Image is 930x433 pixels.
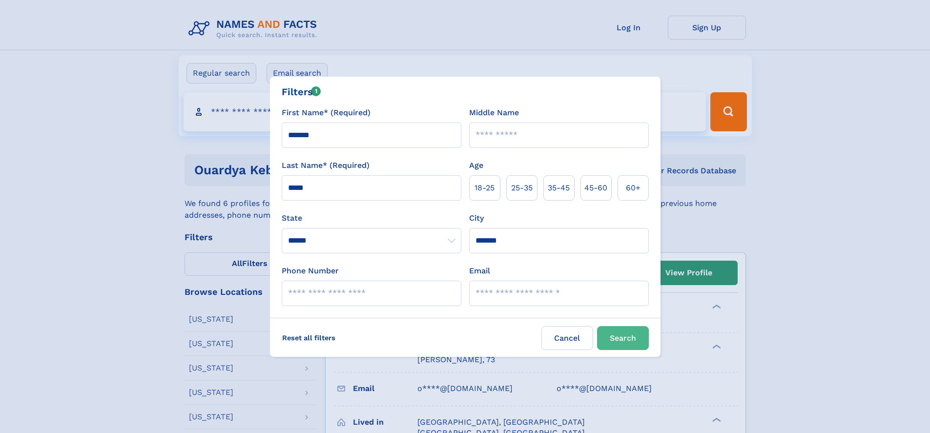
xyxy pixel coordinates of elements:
label: Cancel [541,326,593,350]
label: Reset all filters [276,326,342,350]
span: 25‑35 [511,182,533,194]
label: Middle Name [469,107,519,119]
label: Email [469,265,490,277]
label: Last Name* (Required) [282,160,370,171]
label: First Name* (Required) [282,107,371,119]
span: 35‑45 [548,182,570,194]
label: State [282,212,461,224]
label: City [469,212,484,224]
button: Search [597,326,649,350]
span: 45‑60 [584,182,607,194]
label: Phone Number [282,265,339,277]
span: 60+ [626,182,641,194]
label: Age [469,160,483,171]
span: 18‑25 [475,182,495,194]
div: Filters [282,84,321,99]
